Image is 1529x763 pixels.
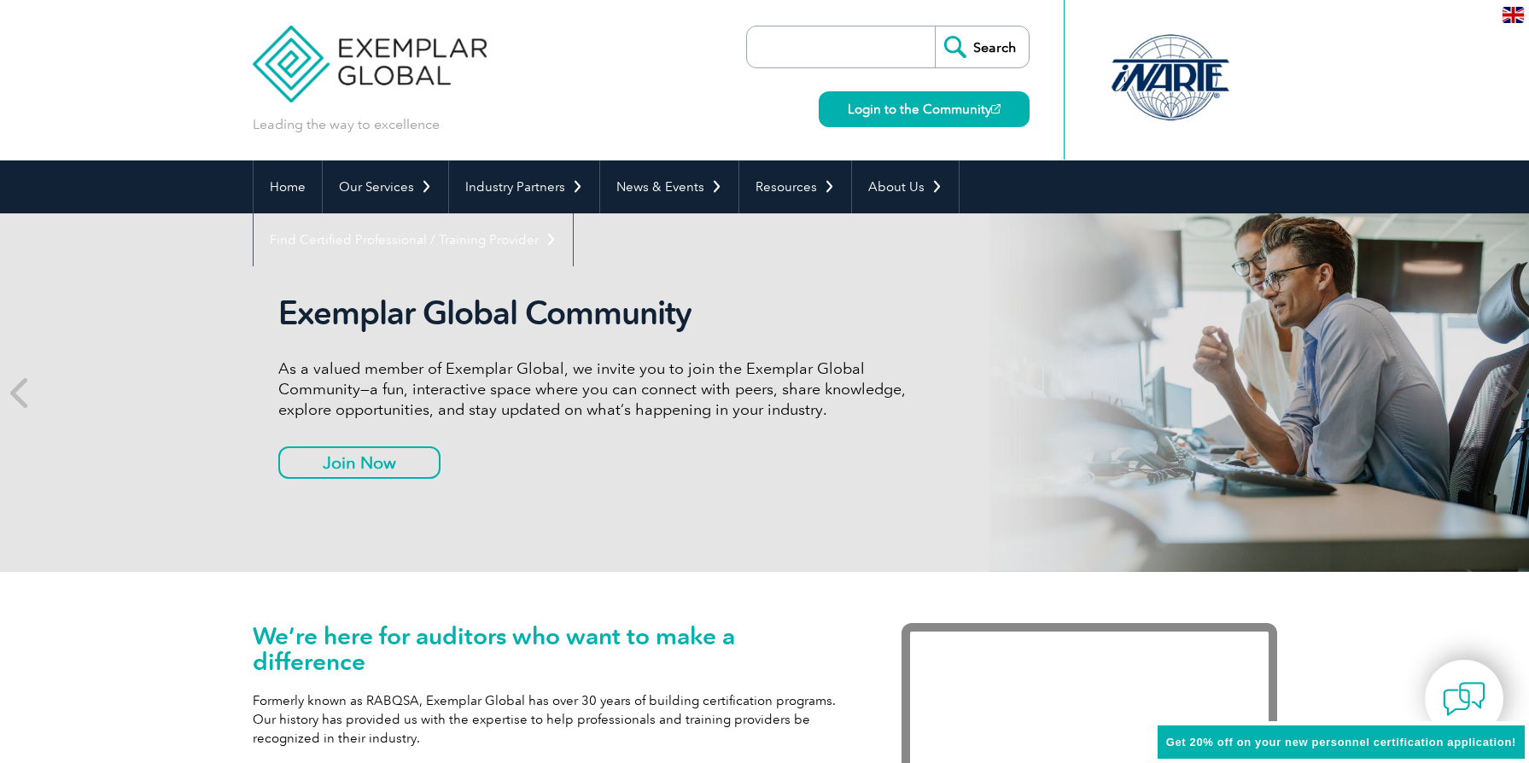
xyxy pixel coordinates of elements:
h2: Exemplar Global Community [278,294,919,333]
a: About Us [852,160,959,213]
a: Our Services [323,160,448,213]
a: News & Events [600,160,738,213]
a: Join Now [278,446,441,479]
a: Home [254,160,322,213]
a: Resources [739,160,851,213]
a: Find Certified Professional / Training Provider [254,213,573,266]
a: Login to the Community [819,91,1030,127]
img: en [1503,7,1524,23]
a: Industry Partners [449,160,599,213]
p: As a valued member of Exemplar Global, we invite you to join the Exemplar Global Community—a fun,... [278,358,919,420]
h1: We’re here for auditors who want to make a difference [253,623,850,674]
input: Search [935,26,1029,67]
p: Leading the way to excellence [253,115,440,134]
img: contact-chat.png [1443,678,1485,720]
span: Get 20% off on your new personnel certification application! [1166,736,1516,748]
img: open_square.png [991,104,1001,114]
p: Formerly known as RABQSA, Exemplar Global has over 30 years of building certification programs. O... [253,691,850,748]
